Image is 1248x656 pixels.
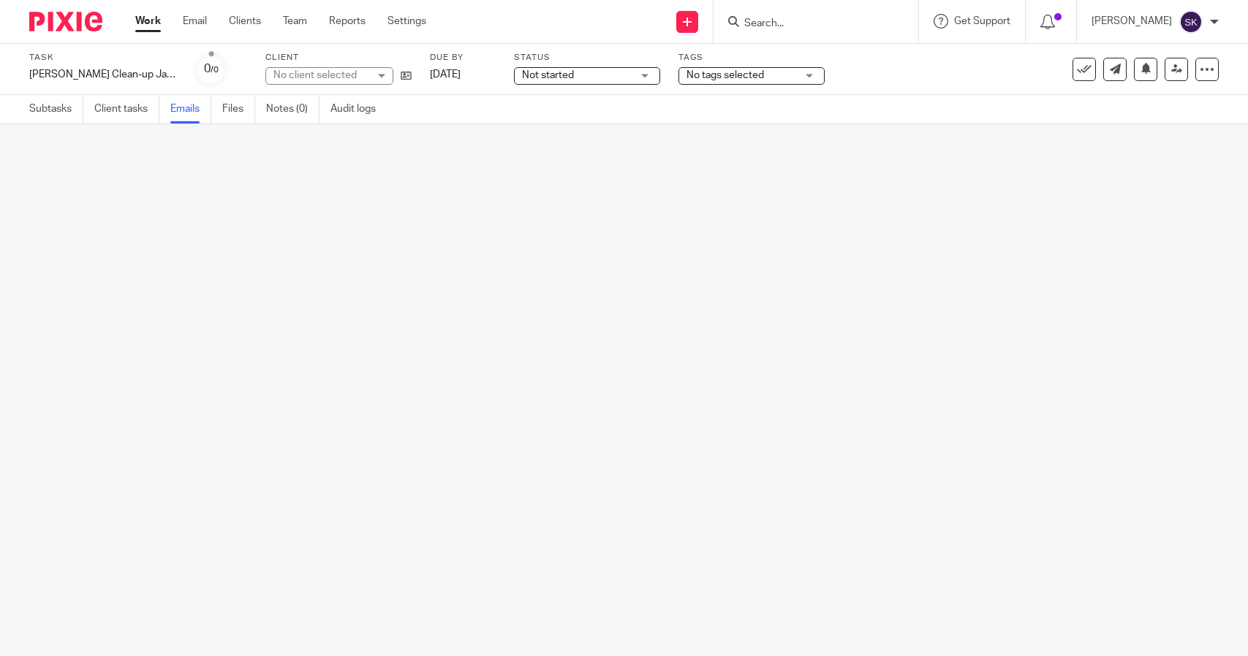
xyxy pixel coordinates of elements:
img: Pixie [29,12,102,31]
input: Search [743,18,874,31]
a: Team [283,14,307,28]
span: No tags selected [687,70,764,80]
a: Send new email to Gifts the Speak [1103,58,1127,81]
a: Client tasks [94,95,159,123]
span: Not started [522,70,574,80]
span: [DATE] [430,69,461,80]
i: Open client page [401,70,412,81]
a: Files [222,95,255,123]
label: Task [29,52,175,64]
a: Clients [229,14,261,28]
a: Emails [170,95,211,123]
a: Mark task as done [1073,58,1096,81]
p: [PERSON_NAME] [1092,14,1172,28]
img: svg%3E [1179,10,1203,34]
label: Due by [430,52,496,64]
a: Audit logs [330,95,387,123]
a: Email [183,14,207,28]
label: Tags [678,52,825,64]
div: Patrice Clean-up Jan-July [29,67,175,82]
a: Work [135,14,161,28]
a: Reports [329,14,366,28]
a: Reassign task [1165,58,1188,81]
span: Get Support [954,16,1010,26]
div: [PERSON_NAME] Clean-up Jan-July [29,67,175,82]
a: Subtasks [29,95,83,123]
div: 0 [204,61,219,77]
label: Client [265,52,412,64]
label: Status [514,52,660,64]
button: Snooze task [1134,58,1157,81]
small: /0 [211,66,219,74]
div: No client selected [273,68,368,83]
a: Notes (0) [266,95,319,123]
a: Settings [387,14,426,28]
